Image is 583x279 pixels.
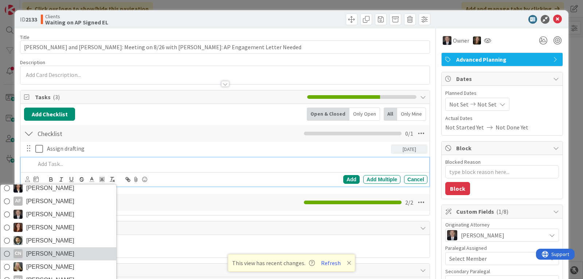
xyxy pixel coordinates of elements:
img: CA [13,223,23,232]
b: Waiting on AP Signed EL [45,19,108,25]
img: CG [13,236,23,245]
input: Add Checklist... [35,196,199,209]
div: Cancel [404,175,427,184]
div: [DATE] [391,144,427,154]
span: Owner [453,36,469,45]
span: Dates [456,74,549,83]
img: BG [447,230,457,240]
span: This view has recent changes. [232,259,315,267]
span: Comments [35,266,416,275]
div: Secondary Paralegal [445,269,559,274]
span: Select Member [449,254,487,263]
a: CA[PERSON_NAME] [0,221,116,234]
div: AF [13,197,23,206]
span: Description [20,59,45,66]
span: Advanced Planning [456,55,549,64]
span: ID [20,15,37,24]
span: Not Set [449,100,469,109]
div: Open & Closed [307,108,349,121]
input: Add Checklist... [35,127,199,140]
span: 2 / 2 [405,198,413,207]
img: DS [13,262,23,271]
label: Title [20,34,30,40]
a: AM[PERSON_NAME] [0,182,116,195]
span: [PERSON_NAME] [26,261,74,272]
span: Block [456,144,549,152]
span: Actual Dates [445,115,559,122]
img: BG [443,36,451,45]
a: BG[PERSON_NAME] [0,208,116,221]
button: Block [445,182,470,195]
span: ( 1/8 ) [496,208,508,215]
button: Add Checklist [24,108,75,121]
span: [PERSON_NAME] [26,183,74,194]
a: CG[PERSON_NAME] [0,234,116,247]
span: ( 3 ) [53,93,60,101]
span: Links [35,224,416,232]
span: Custom Fields [456,207,549,216]
a: CN[PERSON_NAME] [0,247,116,260]
span: [PERSON_NAME] [26,248,74,259]
span: [PERSON_NAME] [26,235,74,246]
div: Only Open [349,108,380,121]
img: SB [473,36,481,44]
span: Not Set [477,100,497,109]
button: Refresh [318,258,343,268]
div: Originating Attorney [445,222,559,227]
span: [PERSON_NAME] [461,231,504,240]
input: type card name here... [20,40,430,54]
div: All [384,108,397,121]
img: AM [13,183,23,193]
span: Support [15,1,33,10]
span: Tasks [35,93,304,101]
div: Add [343,175,360,184]
span: Clients [45,13,108,19]
span: Planned Dates [445,89,559,97]
span: [PERSON_NAME] [26,196,74,207]
a: AF[PERSON_NAME] [0,195,116,208]
p: Assign drafting [47,144,388,153]
div: Only Mine [397,108,426,121]
span: Not Done Yet [496,123,528,132]
div: CN [13,249,23,258]
span: [PERSON_NAME] [26,209,74,220]
div: Paralegal Assigned [445,245,559,251]
span: Not Started Yet [445,123,484,132]
span: 0 / 1 [405,129,413,138]
label: Blocked Reason [445,159,481,165]
div: Add Multiple [363,175,400,184]
a: DS[PERSON_NAME] [0,260,116,274]
b: 2133 [26,16,37,23]
span: [PERSON_NAME] [26,222,74,233]
img: BG [13,210,23,219]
